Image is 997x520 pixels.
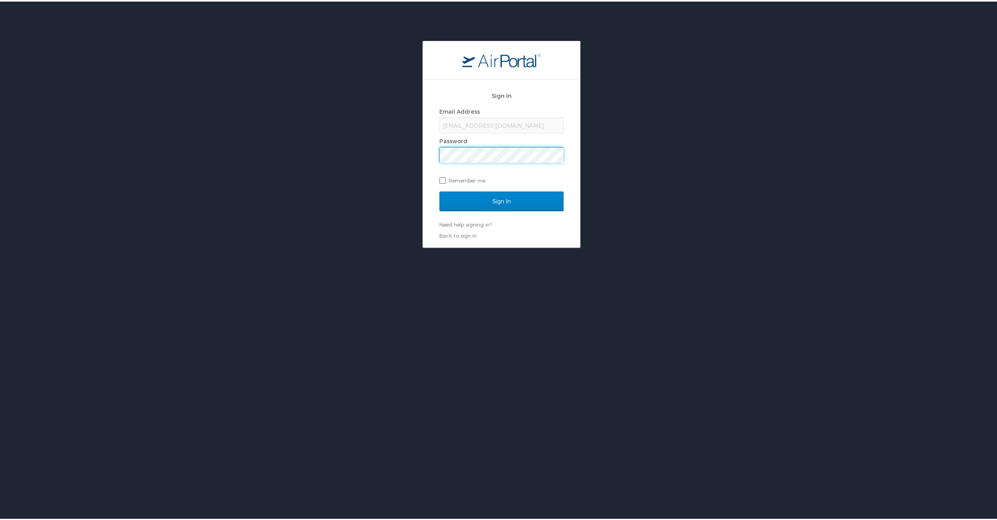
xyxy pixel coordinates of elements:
[439,231,477,237] a: Back to sign in
[439,107,480,113] label: Email Address
[439,90,564,99] h2: Sign In
[439,220,492,226] a: Need help signing in?
[439,190,564,210] input: Sign In
[439,136,467,143] label: Password
[462,52,541,66] img: logo
[439,173,564,185] label: Remember me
